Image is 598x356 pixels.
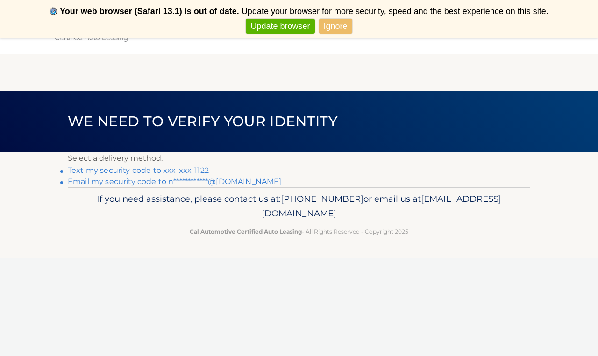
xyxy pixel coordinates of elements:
[319,19,352,34] a: Ignore
[68,113,337,130] span: We need to verify your identity
[60,7,239,16] b: Your web browser (Safari 13.1) is out of date.
[242,7,548,16] span: Update your browser for more security, speed and the best experience on this site.
[68,152,530,165] p: Select a delivery method:
[74,192,524,221] p: If you need assistance, please contact us at: or email us at
[246,19,314,34] a: Update browser
[74,227,524,236] p: - All Rights Reserved - Copyright 2025
[190,228,302,235] strong: Cal Automotive Certified Auto Leasing
[281,193,363,204] span: [PHONE_NUMBER]
[68,166,209,175] a: Text my security code to xxx-xxx-1122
